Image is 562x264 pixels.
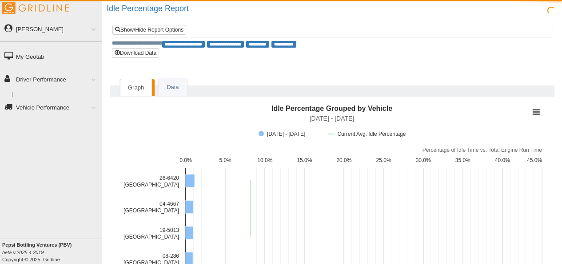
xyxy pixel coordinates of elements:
[219,157,231,163] text: 5.0%
[185,226,193,239] path: 19-5013 North Myrtle Beach, 36.23. 8/10/2025 - 8/16/2025.
[527,157,542,163] text: 45.0%
[16,92,102,108] a: Dashboard
[124,175,179,188] text: 26-6420 [GEOGRAPHIC_DATA]
[120,79,152,97] a: Graph
[336,157,351,163] text: 20.0%
[328,131,406,137] button: Show Current Avg. Idle Percentage
[416,157,431,163] text: 30.0%
[495,157,510,163] text: 40.0%
[107,4,562,13] h2: Idle Percentage Report
[297,157,312,163] text: 15.0%
[112,25,186,35] a: Show/Hide Report Options
[179,157,192,163] text: 0.0%
[124,201,179,214] text: 04-4667 [GEOGRAPHIC_DATA]
[185,200,193,213] path: 04-4667 North Myrtle Beach, 37.24. 8/10/2025 - 8/16/2025.
[112,48,159,58] button: Download Data
[2,2,69,14] img: Gridline
[2,242,72,248] b: Pepsi Bottling Ventures (PBV)
[259,131,319,137] button: Show 8/10/2025 - 8/16/2025
[2,250,44,255] i: beta v.2025.4.2019
[455,157,470,163] text: 35.0%
[422,147,542,153] text: Percentage of Idle Time vs. Total Engine Run Time
[257,157,272,163] text: 10.0%
[271,105,392,112] text: Idle Percentage Grouped by Vehicle
[185,174,195,187] path: 26-6420 North Myrtle Beach, 42.46. 8/10/2025 - 8/16/2025.
[310,115,355,122] text: [DATE] - [DATE]
[376,157,391,163] text: 25.0%
[2,241,102,263] div: Copyright © 2025, Gridline
[159,78,187,97] a: Data
[124,227,179,240] text: 19-5013 [GEOGRAPHIC_DATA]
[530,106,542,118] button: View chart menu, Idle Percentage Grouped by Vehicle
